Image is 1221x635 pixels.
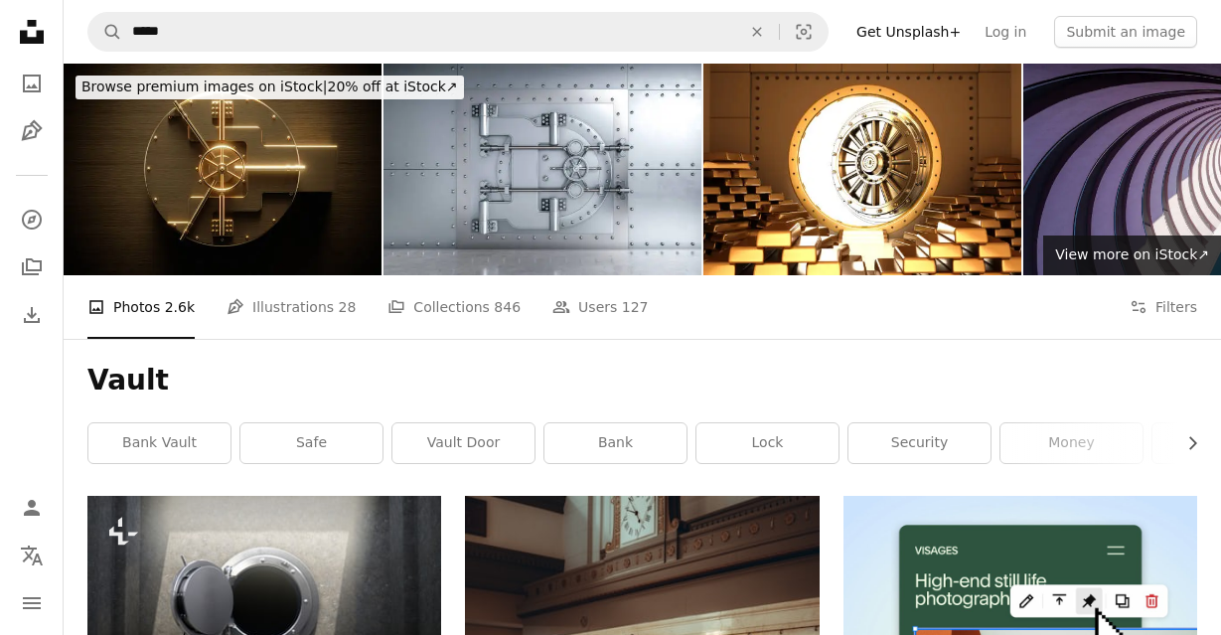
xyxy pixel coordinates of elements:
[1000,423,1143,463] a: money
[703,64,1021,275] img: Exploring the secrets of a luxurious vault filled with gold bars in a secure location
[544,423,687,463] a: bank
[12,12,52,56] a: Home — Unsplash
[240,423,382,463] a: safe
[87,592,441,610] a: A concept of an open heavy metal walk in bank vault ina concret chamber spotlit by an overhead li...
[12,488,52,528] a: Log in / Sign up
[81,79,327,94] span: Browse premium images on iStock |
[622,296,649,318] span: 127
[76,76,464,99] div: 20% off at iStock ↗
[87,12,829,52] form: Find visuals sitewide
[12,200,52,239] a: Explore
[494,296,521,318] span: 846
[12,247,52,287] a: Collections
[12,111,52,151] a: Illustrations
[227,275,356,339] a: Illustrations 28
[1054,16,1197,48] button: Submit an image
[88,423,230,463] a: bank vault
[88,13,122,51] button: Search Unsplash
[12,583,52,623] button: Menu
[780,13,828,51] button: Visual search
[12,295,52,335] a: Download History
[383,64,701,275] img: Large steel bank vault door closing in a concrete room
[387,275,521,339] a: Collections 846
[12,64,52,103] a: Photos
[848,423,991,463] a: security
[12,536,52,575] button: Language
[552,275,648,339] a: Users 127
[1174,423,1197,463] button: scroll list to the right
[696,423,839,463] a: lock
[1055,246,1209,262] span: View more on iStock ↗
[64,64,476,111] a: Browse premium images on iStock|20% off at iStock↗
[64,64,382,275] img: Vault - Banking Security And Wealth Concept
[392,423,534,463] a: vault door
[87,363,1197,398] h1: Vault
[844,16,973,48] a: Get Unsplash+
[735,13,779,51] button: Clear
[339,296,357,318] span: 28
[1043,236,1221,275] a: View more on iStock↗
[973,16,1038,48] a: Log in
[1130,275,1197,339] button: Filters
